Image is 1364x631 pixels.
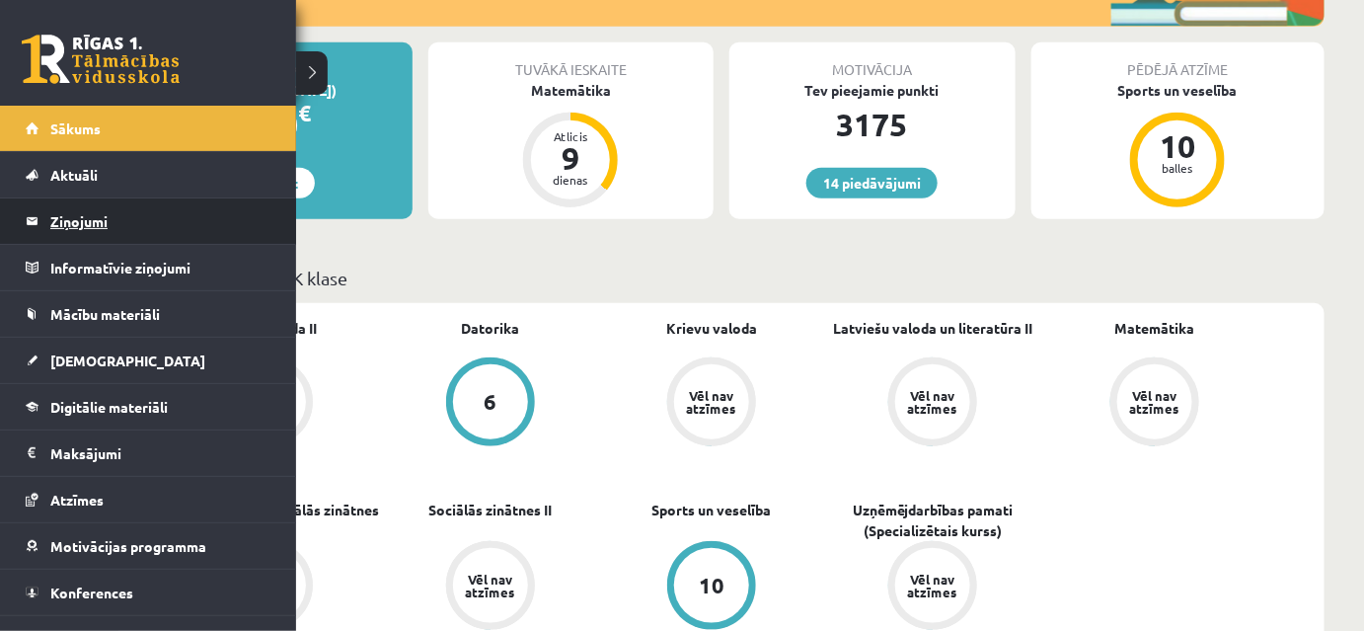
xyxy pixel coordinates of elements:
div: 10 [699,575,724,596]
a: Motivācijas programma [26,523,271,569]
a: Vēl nav atzīmes [601,357,822,450]
div: Atlicis [541,130,600,142]
a: Uzņēmējdarbības pamati (Specializētais kurss) [822,500,1043,541]
div: Tev pieejamie punkti [729,80,1016,101]
span: Digitālie materiāli [50,398,168,416]
div: Sports un veselība [1031,80,1326,101]
span: € [298,99,311,127]
a: Digitālie materiāli [26,384,271,430]
a: Mācību materiāli [26,291,271,337]
a: Latviešu valoda un literatūra II [833,318,1032,339]
span: Atzīmes [50,491,104,509]
div: Pēdējā atzīme [1031,42,1326,80]
a: Matemātika Atlicis 9 dienas [428,80,715,210]
div: 6 [484,391,496,413]
span: Mācību materiāli [50,305,160,323]
a: [DEMOGRAPHIC_DATA] [26,338,271,383]
a: 6 [379,357,600,450]
a: Sociālās zinātnes II [428,500,552,520]
span: Sākums [50,119,101,137]
div: Vēl nav atzīmes [905,573,960,598]
a: Vēl nav atzīmes [822,357,1043,450]
a: Aktuāli [26,152,271,197]
div: Vēl nav atzīmes [684,389,739,415]
legend: Informatīvie ziņojumi [50,245,271,290]
a: Vēl nav atzīmes [1044,357,1265,450]
a: Krievu valoda [666,318,757,339]
legend: Ziņojumi [50,198,271,244]
span: Motivācijas programma [50,537,206,555]
span: Konferences [50,584,133,601]
div: Vēl nav atzīmes [1127,389,1182,415]
span: [DEMOGRAPHIC_DATA] [50,352,205,369]
a: Ziņojumi [26,198,271,244]
a: Matemātika [1114,318,1194,339]
a: Maksājumi [26,431,271,476]
div: Vēl nav atzīmes [905,389,960,415]
a: Konferences [26,570,271,615]
p: Mācību plāns 12.b2 JK klase [126,265,1317,291]
a: Sports un veselība 10 balles [1031,80,1326,210]
a: Sports un veselība [651,500,771,520]
span: Aktuāli [50,166,98,184]
a: Sākums [26,106,271,151]
div: dienas [541,174,600,186]
div: Tuvākā ieskaite [428,42,715,80]
div: Vēl nav atzīmes [463,573,518,598]
a: Rīgas 1. Tālmācības vidusskola [22,35,180,84]
div: 10 [1148,130,1207,162]
div: 9 [541,142,600,174]
a: 14 piedāvājumi [806,168,938,198]
a: Datorika [461,318,519,339]
a: Informatīvie ziņojumi [26,245,271,290]
div: 3175 [729,101,1016,148]
legend: Maksājumi [50,431,271,476]
div: Matemātika [428,80,715,101]
div: Motivācija [729,42,1016,80]
a: Atzīmes [26,477,271,522]
div: balles [1148,162,1207,174]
